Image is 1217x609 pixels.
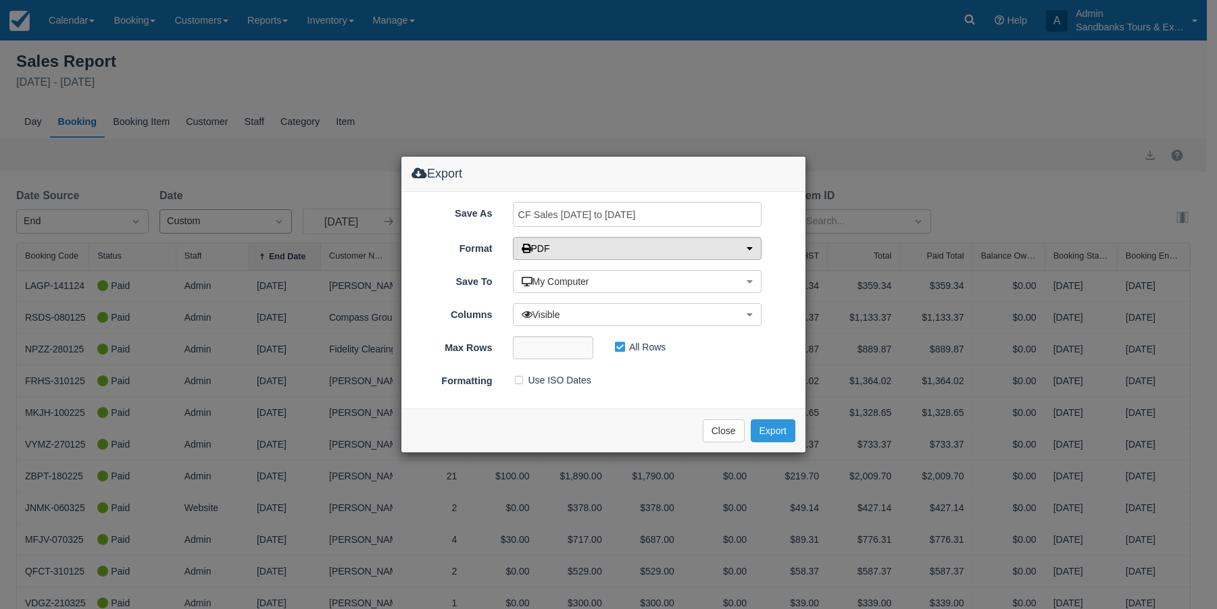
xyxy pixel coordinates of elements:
span: All Rows [614,341,674,352]
button: My Computer [513,270,762,293]
span: Visible [522,309,560,320]
button: Visible [513,303,762,326]
label: Columns [401,303,503,322]
label: All Rows [614,337,674,357]
label: Save As [401,202,503,221]
button: Export [751,419,795,442]
span: PDF [522,243,550,254]
label: Save To [401,270,503,289]
span: Use ISO Dates [513,374,600,385]
label: Use ISO Dates [513,370,600,390]
h4: Export [412,167,795,181]
label: Max Rows [401,336,503,355]
input: Sales Report [513,202,762,227]
label: Format [401,237,503,256]
button: PDF [513,237,762,260]
button: Close [703,419,745,442]
span: My Computer [522,276,589,287]
label: Formatting [401,369,503,388]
